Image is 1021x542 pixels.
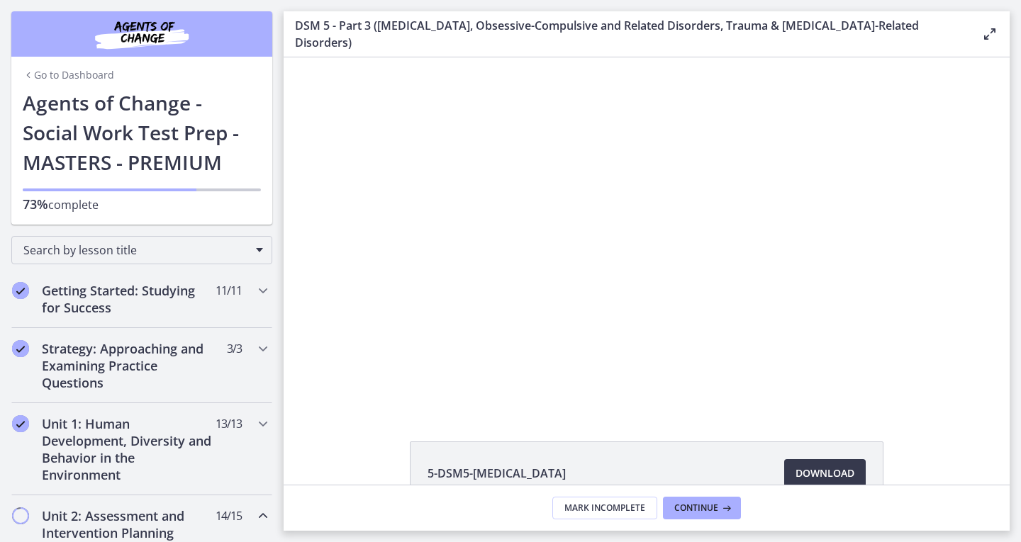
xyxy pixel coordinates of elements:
span: 13 / 13 [216,415,242,432]
h3: DSM 5 - Part 3 ([MEDICAL_DATA], Obsessive-Compulsive and Related Disorders, Trauma & [MEDICAL_DAT... [295,17,959,51]
h2: Unit 1: Human Development, Diversity and Behavior in the Environment [42,415,215,483]
span: Search by lesson title [23,242,249,258]
span: 3 / 3 [227,340,242,357]
span: 73% [23,196,48,213]
button: Mark Incomplete [552,497,657,519]
h2: Strategy: Approaching and Examining Practice Questions [42,340,215,391]
span: 11 / 11 [216,282,242,299]
span: Download [796,465,854,482]
button: Continue [663,497,741,519]
a: Download [784,459,866,487]
span: 14 / 15 [216,507,242,524]
i: Completed [12,340,29,357]
span: Continue [674,502,718,514]
img: Agents of Change [57,17,227,51]
span: 5-DSM5-[MEDICAL_DATA] [428,465,566,482]
div: Search by lesson title [11,236,272,264]
span: Mark Incomplete [564,502,645,514]
i: Completed [12,415,29,432]
iframe: Video Lesson [284,57,1010,409]
i: Completed [12,282,29,299]
h1: Agents of Change - Social Work Test Prep - MASTERS - PREMIUM [23,88,261,177]
p: complete [23,196,261,213]
h2: Unit 2: Assessment and Intervention Planning [42,507,215,541]
h2: Getting Started: Studying for Success [42,282,215,316]
a: Go to Dashboard [23,68,114,82]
